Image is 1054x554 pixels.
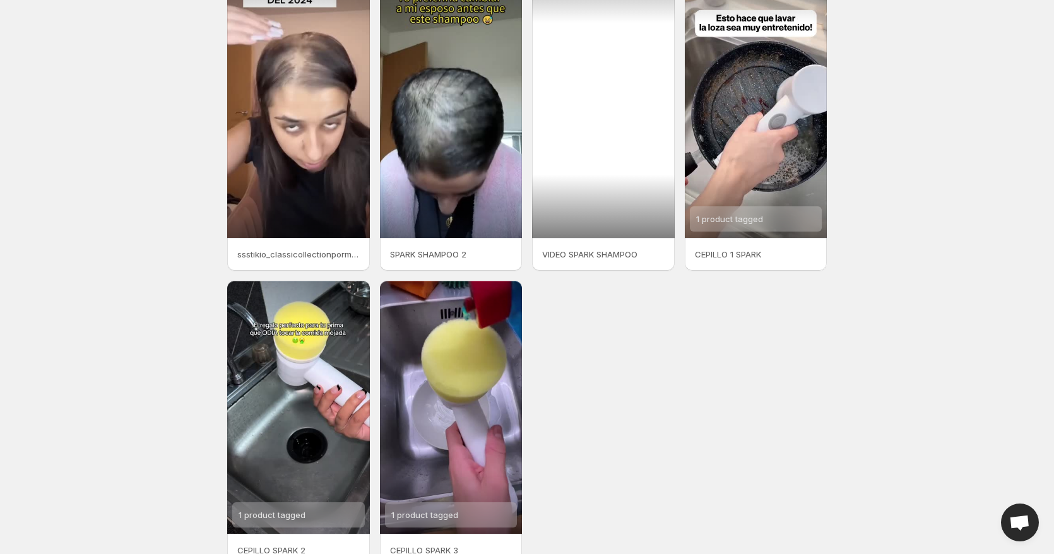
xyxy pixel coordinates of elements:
p: CEPILLO 1 SPARK [695,248,817,261]
span: 1 product tagged [391,510,458,520]
p: SPARK SHAMPOO 2 [390,248,512,261]
div: Open chat [1001,504,1039,541]
span: 1 product tagged [696,214,763,224]
span: 1 product tagged [239,510,305,520]
p: VIDEO SPARK SHAMPOO [542,248,665,261]
p: ssstikio_classicollectionpormayor_1758743482595 [237,248,360,261]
